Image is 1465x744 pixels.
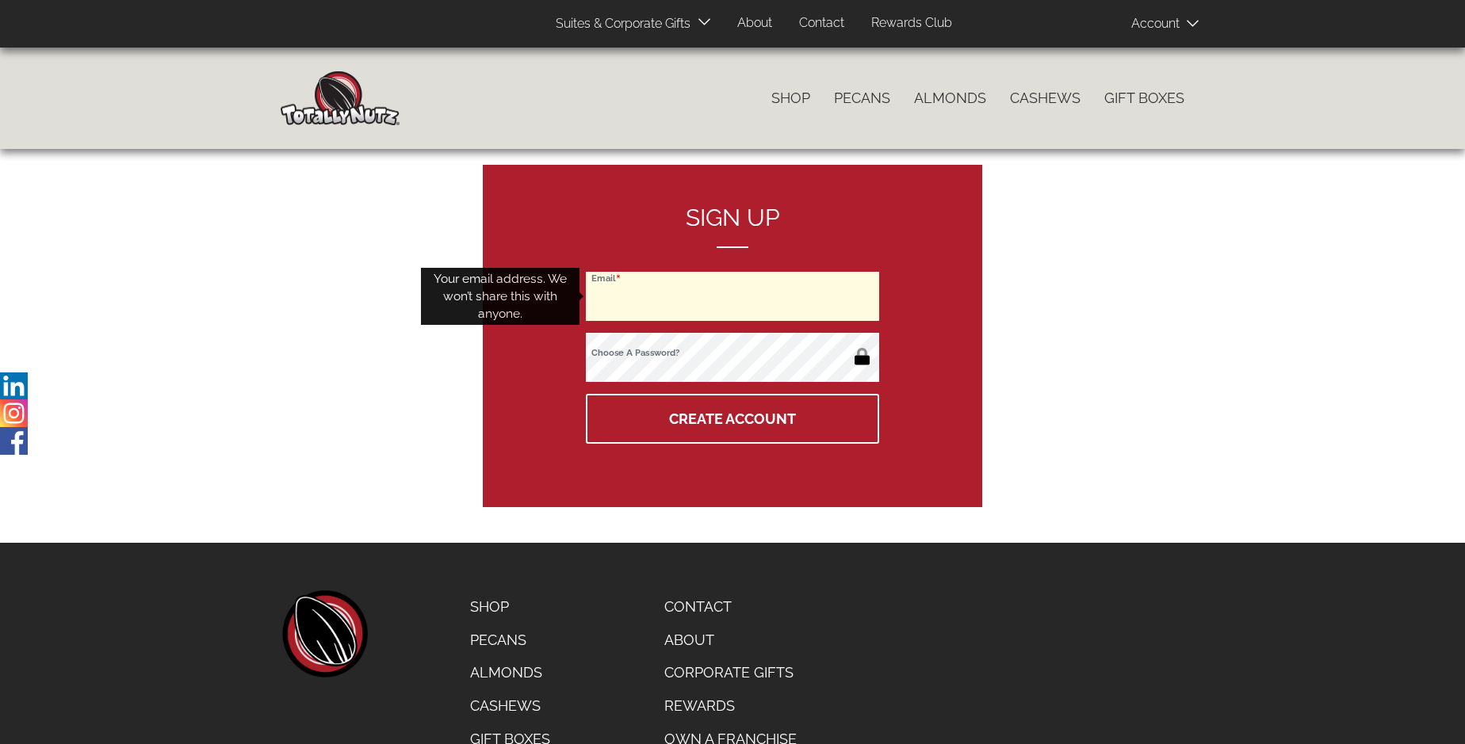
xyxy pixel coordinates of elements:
a: Cashews [998,82,1092,115]
a: Pecans [822,82,902,115]
button: Create Account [586,394,879,444]
a: Contact [652,590,809,624]
a: Contact [787,8,856,39]
img: Home [281,71,400,125]
a: Pecans [458,624,562,657]
a: Rewards Club [859,8,964,39]
h2: Sign up [586,204,879,248]
a: Rewards [652,689,809,723]
a: About [725,8,784,39]
a: Corporate Gifts [652,656,809,689]
a: Gift Boxes [1092,82,1196,115]
a: Almonds [458,656,562,689]
a: Shop [458,590,562,624]
a: Suites & Corporate Gifts [544,9,695,40]
a: Cashews [458,689,562,723]
input: Email [586,272,879,321]
div: Your email address. We won’t share this with anyone. [421,268,579,326]
a: About [652,624,809,657]
a: Shop [759,82,822,115]
a: Almonds [902,82,998,115]
a: home [281,590,368,677]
